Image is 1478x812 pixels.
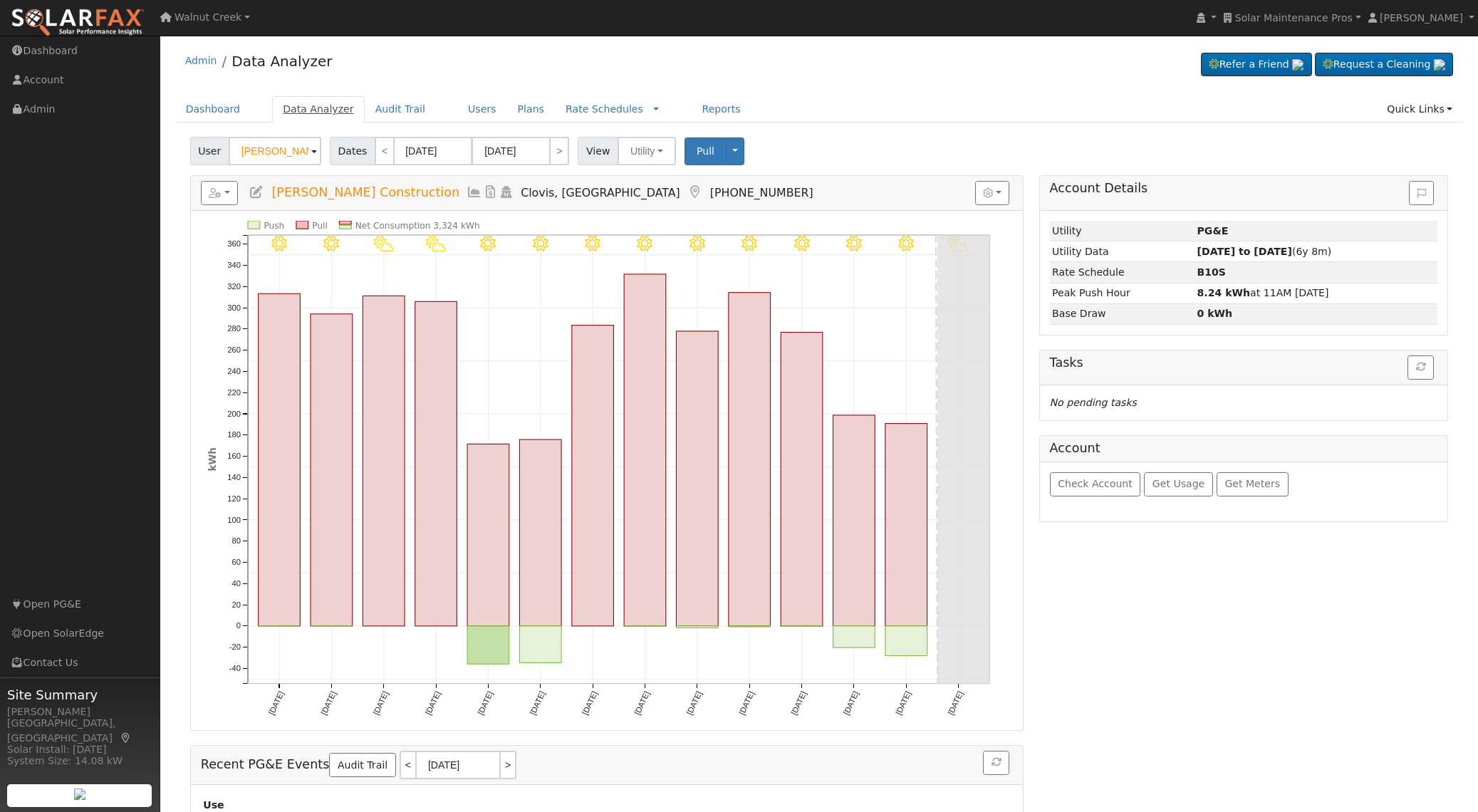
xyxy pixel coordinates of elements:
[885,626,927,656] rect: onclick=""
[400,751,415,779] a: <
[533,236,548,251] i: 9/21 - Clear
[249,185,264,199] a: Edit User (1480)
[1050,472,1141,496] button: Check Account
[842,690,860,717] text: [DATE]
[1050,221,1195,241] td: Utility
[1376,96,1463,123] a: Quick Links
[1407,355,1434,380] button: Refresh
[685,137,727,165] button: Pull
[7,704,152,719] div: [PERSON_NAME]
[482,185,498,199] a: Bills
[467,444,509,627] rect: onclick=""
[227,388,241,397] text: 220
[1144,472,1213,496] button: Get Usage
[1197,287,1251,298] strong: 8.24 kWh
[467,626,509,664] rect: onclick=""
[7,742,152,757] div: Solar Install: [DATE]
[521,186,680,199] span: Clovis, [GEOGRAPHIC_DATA]
[1050,355,1438,370] h5: Tasks
[329,753,395,777] a: Audit Trail
[267,690,286,717] text: [DATE]
[1050,303,1195,324] td: Base Draw
[272,96,365,123] a: Data Analyzer
[231,579,240,588] text: 40
[1380,12,1463,24] span: [PERSON_NAME]
[231,600,240,609] text: 20
[947,690,965,717] text: [DATE]
[710,186,813,199] span: [PHONE_NUMBER]
[689,236,705,251] i: 9/24 - Clear
[519,626,561,663] rect: onclick=""
[885,424,927,626] rect: onclick=""
[227,410,241,418] text: 200
[501,751,516,779] a: >
[330,137,375,165] span: Dates
[1197,266,1226,278] strong: K
[677,331,719,626] rect: onclick=""
[1050,441,1100,455] h5: Account
[229,137,321,165] input: Select a User
[74,788,85,800] img: retrieve
[1152,478,1204,489] span: Get Usage
[1195,283,1437,303] td: at 11AM [DATE]
[729,626,771,627] rect: onclick=""
[175,96,251,123] a: Dashboard
[1197,225,1229,236] strong: ID: 3154116, authorized: 05/08/19
[207,448,218,472] text: kWh
[737,690,756,717] text: [DATE]
[415,302,457,627] rect: onclick=""
[312,221,328,231] text: Pull
[480,236,496,251] i: 9/20 - Clear
[1050,181,1438,196] h5: Account Details
[227,261,241,269] text: 340
[229,665,241,673] text: -40
[1050,241,1195,262] td: Utility Data
[258,294,300,627] rect: onclick=""
[467,185,482,199] a: Multi-Series Graph
[1409,181,1434,205] button: Issue History
[227,303,241,312] text: 300
[1197,246,1332,257] span: (6y 8m)
[231,537,240,546] text: 80
[894,690,912,717] text: [DATE]
[1235,12,1353,24] span: Solar Maintenance Pros
[781,333,823,627] rect: onclick=""
[1050,283,1195,303] td: Peak Push Hour
[311,314,353,626] rect: onclick=""
[618,137,676,165] button: Utility
[1197,308,1233,319] strong: 0 kWh
[426,236,446,251] i: 9/19 - PartlyCloudy
[691,96,751,123] a: Reports
[11,8,145,38] img: SolarFax
[231,558,240,567] text: 60
[572,326,614,626] rect: onclick=""
[677,626,719,628] rect: onclick=""
[319,690,338,717] text: [DATE]
[227,431,241,439] text: 180
[120,732,132,744] a: Map
[729,293,771,626] rect: onclick=""
[585,236,600,251] i: 9/22 - Clear
[323,236,339,251] i: 9/17 - Clear
[1050,262,1195,283] td: Rate Schedule
[687,185,703,199] a: Map
[227,240,241,249] text: 360
[794,236,810,251] i: 9/26 - Clear
[1058,478,1133,489] span: Check Account
[741,236,757,251] i: 9/25 - Clear
[457,96,507,123] a: Users
[1292,59,1303,71] img: retrieve
[190,137,229,165] span: User
[549,137,569,165] a: >
[227,282,241,291] text: 320
[1434,59,1445,71] img: retrieve
[371,690,390,717] text: [DATE]
[227,325,241,333] text: 280
[1224,478,1280,489] span: Get Meters
[227,494,241,503] text: 120
[1315,53,1453,77] a: Request a Cleaning
[624,274,666,626] rect: onclick=""
[424,690,442,717] text: [DATE]
[685,690,704,717] text: [DATE]
[790,690,808,717] text: [DATE]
